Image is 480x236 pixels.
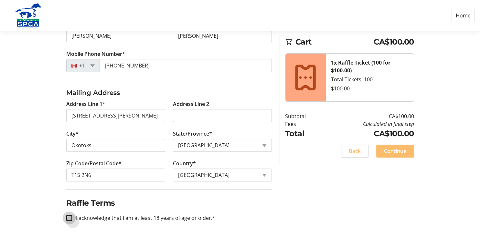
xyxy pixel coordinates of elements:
[374,36,414,48] span: CA$100.00
[331,59,390,74] strong: 1x Raffle Ticket (100 for $100.00)
[66,130,79,138] label: City*
[5,3,51,28] img: Alberta SPCA's Logo
[66,197,272,209] h2: Raffle Terms
[66,169,165,181] input: Zip or Postal Code
[66,109,165,122] input: Address
[349,147,361,155] span: Back
[295,36,374,48] span: Cart
[173,100,209,108] label: Address Line 2
[331,85,409,92] div: $100.00
[322,128,414,139] td: CA$100.00
[285,128,322,139] td: Total
[376,145,414,158] button: Continue
[452,9,475,22] a: Home
[100,59,272,72] input: (506) 234-5678
[384,147,406,155] span: Continue
[66,100,105,108] label: Address Line 1*
[331,76,409,83] div: Total Tickets: 100
[173,159,196,167] label: Country*
[173,130,212,138] label: State/Province*
[66,88,272,97] h3: Mailing Address
[322,120,414,128] td: Calculated in final step
[66,139,165,152] input: City
[341,145,368,158] button: Back
[285,120,322,128] td: Fees
[66,159,122,167] label: Zip Code/Postal Code*
[285,112,322,120] td: Subtotal
[72,214,215,222] label: I acknowledge that I am at least 18 years of age or older.*
[322,112,414,120] td: CA$100.00
[66,50,125,58] label: Mobile Phone Number*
